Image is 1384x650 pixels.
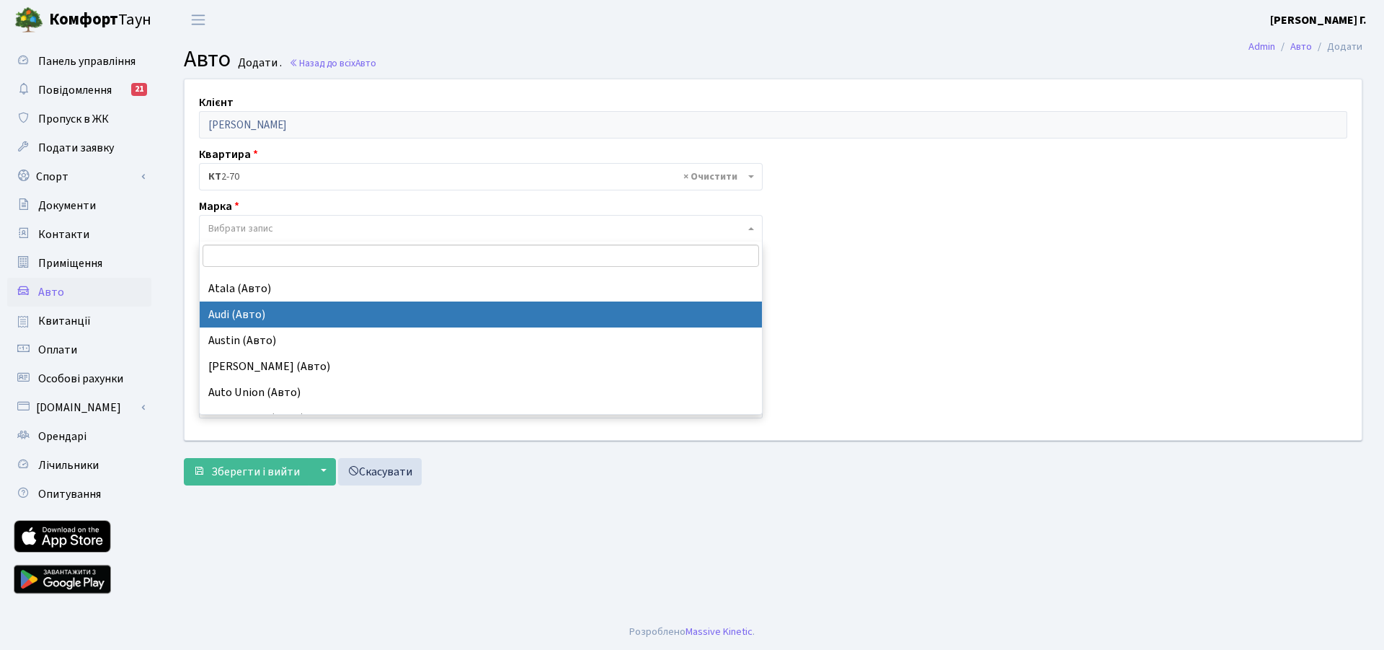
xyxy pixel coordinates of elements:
[38,255,102,271] span: Приміщення
[7,335,151,364] a: Оплати
[7,162,151,191] a: Спорт
[7,393,151,422] a: [DOMAIN_NAME]
[7,480,151,509] a: Опитування
[7,307,151,335] a: Квитанції
[184,43,231,76] span: Авто
[199,146,258,163] label: Квартира
[338,458,422,486] a: Скасувати
[38,371,123,387] span: Особові рахунки
[199,198,239,215] label: Марка
[38,342,77,358] span: Оплати
[38,429,86,444] span: Орендарі
[38,313,91,329] span: Квитанції
[38,53,136,69] span: Панель управління
[49,8,118,31] b: Комфорт
[208,221,273,236] span: Вибрати запис
[208,170,745,184] span: <b>КТ</b>&nbsp;&nbsp;&nbsp;&nbsp;2-70
[38,140,114,156] span: Подати заявку
[38,111,109,127] span: Пропуск в ЖК
[211,464,300,480] span: Зберегти і вийти
[7,220,151,249] a: Контакти
[629,624,755,640] div: Розроблено .
[199,163,763,190] span: <b>КТ</b>&nbsp;&nbsp;&nbsp;&nbsp;2-70
[200,353,762,379] li: [PERSON_NAME] (Авто)
[7,191,151,220] a: Документи
[1248,39,1275,54] a: Admin
[200,379,762,405] li: Auto Union (Авто)
[200,328,762,353] li: Austin (Авто)
[38,227,89,242] span: Контакти
[683,170,737,184] span: Видалити всі елементи
[200,302,762,328] li: Audi (Авто)
[1312,39,1362,55] li: Додати
[7,47,151,76] a: Панель управління
[7,76,151,105] a: Повідомлення21
[7,422,151,451] a: Орендарі
[235,56,282,70] small: Додати .
[1270,12,1367,29] a: [PERSON_NAME] Г.
[7,249,151,278] a: Приміщення
[1290,39,1312,54] a: Авто
[355,56,376,70] span: Авто
[208,170,221,184] b: КТ
[180,8,216,32] button: Переключити навігацію
[200,405,762,431] li: Autobianchi (Авто)
[38,82,112,98] span: Повідомлення
[38,486,101,502] span: Опитування
[131,83,147,96] div: 21
[199,94,234,111] label: Клієнт
[289,56,376,70] a: Назад до всіхАвто
[1270,12,1367,28] b: [PERSON_NAME] Г.
[7,133,151,162] a: Подати заявку
[686,624,753,639] a: Massive Kinetic
[38,284,64,300] span: Авто
[49,8,151,32] span: Таун
[184,458,309,486] button: Зберегти і вийти
[1227,32,1384,62] nav: breadcrumb
[38,457,99,473] span: Лічильники
[200,276,762,302] li: Atala (Авто)
[7,278,151,307] a: Авто
[14,6,43,35] img: logo.png
[7,105,151,133] a: Пропуск в ЖК
[7,451,151,480] a: Лічильники
[38,198,96,214] span: Документи
[7,364,151,393] a: Особові рахунки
